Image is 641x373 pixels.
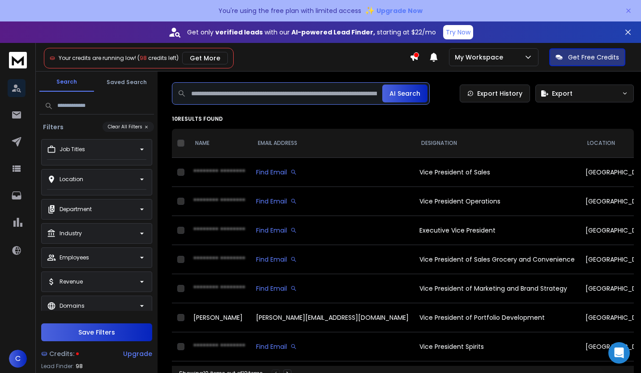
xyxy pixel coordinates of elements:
td: Executive Vice President [414,216,580,245]
p: Get Free Credits [568,53,619,62]
p: Domains [60,302,85,309]
td: Vice President Operations [414,187,580,216]
button: Get Free Credits [549,48,625,66]
button: Save Filters [41,323,152,341]
button: AI Search [382,85,427,102]
th: DESIGNATION [414,129,580,158]
td: Vice President of Marketing and Brand Strategy [414,274,580,303]
button: ✨Upgrade Now [365,2,423,20]
td: Vice President Spirits [414,332,580,361]
td: Vice President of Portfolio Development [414,303,580,332]
h3: Filters [39,123,67,131]
button: Search [39,73,94,92]
td: Vice President of Sales [414,158,580,187]
div: Upgrade [123,349,152,358]
span: 98 [76,363,83,370]
span: ( credits left) [137,54,179,62]
div: Open Intercom Messenger [608,342,630,364]
div: Find Email [256,284,409,293]
p: Try Now [446,28,470,37]
span: [PERSON_NAME] [193,313,243,322]
div: Find Email [256,226,409,235]
p: Employees [60,254,89,261]
span: Your credits are running low! [59,54,136,62]
strong: verified leads [215,28,263,37]
td: Vice President of Sales Grocery and Convenience [414,245,580,274]
th: EMAIL ADDRESS [251,129,414,158]
p: 10 results found [172,115,634,123]
span: Upgrade Now [376,6,423,15]
p: Job Titles [60,146,85,153]
button: Try Now [443,25,473,39]
button: Saved Search [99,73,154,91]
p: You're using the free plan with limited access [218,6,361,15]
p: Revenue [60,278,83,285]
button: C [9,350,27,368]
button: Get More [182,52,228,64]
span: ✨ [365,4,375,17]
p: Industry [60,230,82,237]
p: Location [60,176,83,183]
div: Find Email [256,342,409,351]
div: Find Email [256,197,409,206]
a: Export History [460,85,530,102]
div: Find Email [256,255,409,264]
div: Find Email [256,168,409,177]
p: Lead Finder: [41,363,74,370]
strong: AI-powered Lead Finder, [291,28,375,37]
span: Export [552,89,573,98]
a: Credits:Upgrade [41,345,152,363]
p: My Workspace [455,53,507,62]
button: Clear All Filters [103,122,154,132]
p: Get only with our starting at $22/mo [187,28,436,37]
p: Department [60,206,92,213]
div: [PERSON_NAME][EMAIL_ADDRESS][DOMAIN_NAME] [256,313,409,322]
span: 98 [140,54,147,62]
img: logo [9,52,27,68]
span: Credits: [49,349,74,358]
th: NAME [188,129,251,158]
